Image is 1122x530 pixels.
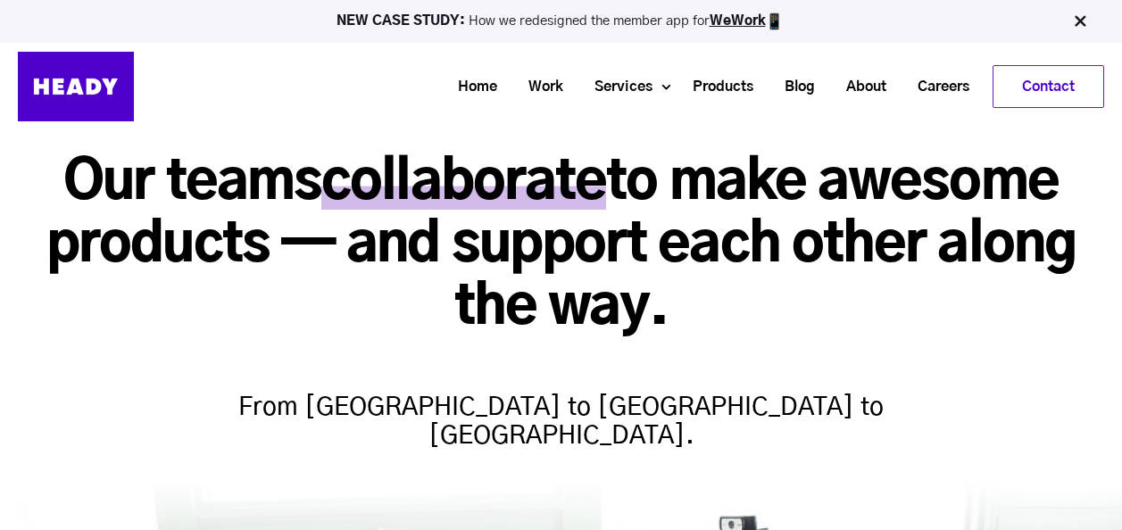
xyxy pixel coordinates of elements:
img: Close Bar [1071,12,1089,30]
h4: From [GEOGRAPHIC_DATA] to [GEOGRAPHIC_DATA] to [GEOGRAPHIC_DATA]. [213,358,910,451]
a: Blog [762,70,824,104]
a: WeWork [710,14,766,28]
img: app emoji [766,12,784,30]
a: Work [506,70,572,104]
a: Products [670,70,762,104]
a: Services [572,70,661,104]
img: Heady_Logo_Web-01 (1) [18,52,134,121]
strong: NEW CASE STUDY: [337,14,469,28]
a: Home [436,70,506,104]
a: About [824,70,895,104]
a: Contact [993,66,1103,107]
h1: Our teams to make awesome products — and support each other along the way. [18,152,1104,340]
div: Navigation Menu [152,65,1104,108]
p: How we redesigned the member app for [8,12,1114,30]
span: collaborate [321,156,606,210]
a: Careers [895,70,978,104]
